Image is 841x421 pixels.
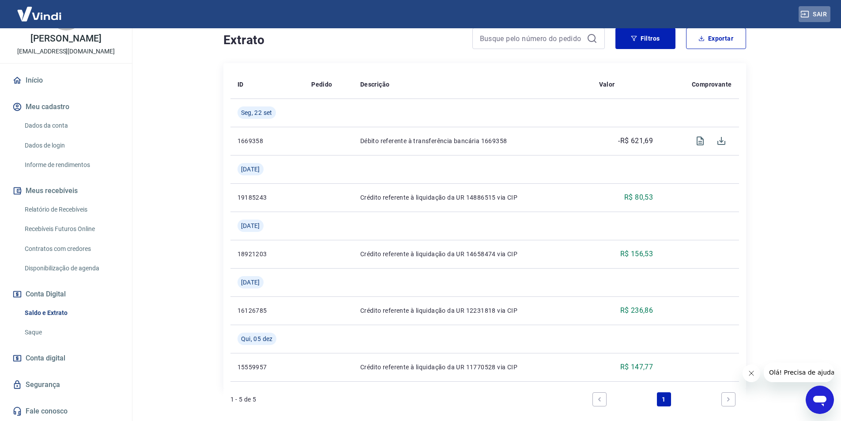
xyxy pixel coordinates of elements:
[238,80,244,89] p: ID
[360,137,585,145] p: Débito referente à transferência bancária 1669358
[620,249,653,259] p: R$ 156,53
[592,392,607,406] a: Previous page
[30,34,101,43] p: [PERSON_NAME]
[657,392,671,406] a: Page 1 is your current page
[743,364,760,382] iframe: Fechar mensagem
[618,136,653,146] p: -R$ 621,69
[311,80,332,89] p: Pedido
[11,0,68,27] img: Vindi
[360,193,585,202] p: Crédito referente à liquidação da UR 14886515 via CIP
[686,28,746,49] button: Exportar
[620,305,653,316] p: R$ 236,86
[360,80,390,89] p: Descrição
[11,181,121,201] button: Meus recebíveis
[615,28,675,49] button: Filtros
[599,80,615,89] p: Valor
[764,363,834,382] iframe: Mensagem da empresa
[21,137,121,155] a: Dados de login
[11,349,121,368] a: Conta digital
[17,47,115,56] p: [EMAIL_ADDRESS][DOMAIN_NAME]
[238,306,298,315] p: 16126785
[799,6,830,23] button: Sair
[21,201,121,219] a: Relatório de Recebíveis
[238,193,298,202] p: 19185243
[11,97,121,117] button: Meu cadastro
[21,259,121,277] a: Disponibilização de agenda
[692,80,732,89] p: Comprovante
[360,250,585,258] p: Crédito referente à liquidação da UR 14658474 via CIP
[806,386,834,414] iframe: Botão para abrir a janela de mensagens
[21,323,121,341] a: Saque
[620,362,653,372] p: R$ 147,77
[26,352,65,364] span: Conta digital
[711,130,732,152] span: Download
[21,220,121,238] a: Recebíveis Futuros Online
[21,304,121,322] a: Saldo e Extrato
[238,250,298,258] p: 18921203
[241,334,273,343] span: Qui, 05 dez
[690,130,711,152] span: Visualizar
[11,284,121,304] button: Conta Digital
[360,363,585,372] p: Crédito referente à liquidação da UR 11770528 via CIP
[223,31,462,49] h4: Extrato
[624,192,653,203] p: R$ 80,53
[5,6,74,13] span: Olá! Precisa de ajuda?
[230,395,256,404] p: 1 - 5 de 5
[238,137,298,145] p: 1669358
[721,392,735,406] a: Next page
[21,240,121,258] a: Contratos com credores
[241,165,260,174] span: [DATE]
[21,156,121,174] a: Informe de rendimentos
[360,306,585,315] p: Crédito referente à liquidação da UR 12231818 via CIP
[480,32,583,45] input: Busque pelo número do pedido
[21,117,121,135] a: Dados da conta
[11,402,121,421] a: Fale conosco
[589,389,739,410] ul: Pagination
[11,71,121,90] a: Início
[238,363,298,372] p: 15559957
[241,221,260,230] span: [DATE]
[241,278,260,287] span: [DATE]
[11,375,121,394] a: Segurança
[241,108,272,117] span: Seg, 22 set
